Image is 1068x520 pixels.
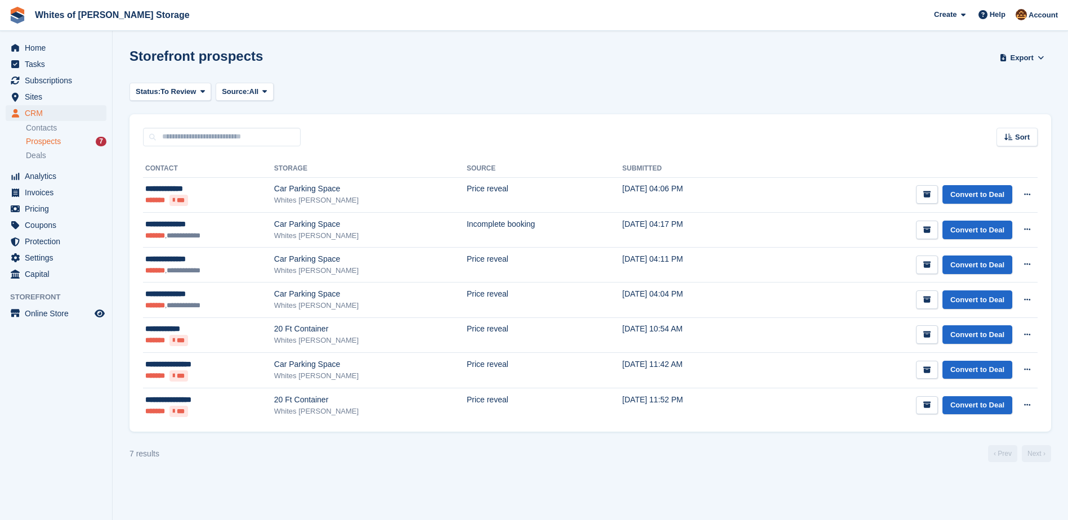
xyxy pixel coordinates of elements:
a: menu [6,217,106,233]
div: Car Parking Space [274,358,467,370]
td: Price reveal [467,177,622,213]
div: 20 Ft Container [274,323,467,335]
td: [DATE] 11:42 AM [622,353,761,388]
div: 7 [96,137,106,146]
span: Online Store [25,306,92,321]
span: To Review [160,86,196,97]
a: Contacts [26,123,106,133]
div: Whites [PERSON_NAME] [274,370,467,382]
span: Tasks [25,56,92,72]
div: Whites [PERSON_NAME] [274,300,467,311]
div: Car Parking Space [274,253,467,265]
div: Car Parking Space [274,183,467,195]
span: Account [1029,10,1058,21]
td: Price reveal [467,248,622,283]
td: [DATE] 11:52 PM [622,388,761,423]
span: Analytics [25,168,92,184]
span: Status: [136,86,160,97]
a: menu [6,306,106,321]
span: CRM [25,105,92,121]
div: Car Parking Space [274,288,467,300]
a: menu [6,185,106,200]
td: Price reveal [467,317,622,353]
td: Price reveal [467,353,622,388]
span: Storefront [10,292,112,303]
th: Submitted [622,160,761,178]
span: All [249,86,259,97]
a: Convert to Deal [942,396,1012,415]
span: Subscriptions [25,73,92,88]
td: [DATE] 04:17 PM [622,213,761,248]
h1: Storefront prospects [129,48,263,64]
a: Prospects 7 [26,136,106,147]
a: Convert to Deal [942,325,1012,344]
div: Whites [PERSON_NAME] [274,230,467,241]
td: Incomplete booking [467,213,622,248]
div: 7 results [129,448,159,460]
span: Export [1011,52,1034,64]
td: Price reveal [467,388,622,423]
a: menu [6,73,106,88]
a: menu [6,201,106,217]
th: Source [467,160,622,178]
a: Convert to Deal [942,221,1012,239]
span: Invoices [25,185,92,200]
div: Car Parking Space [274,218,467,230]
a: Previous [988,445,1017,462]
a: Next [1022,445,1051,462]
td: [DATE] 04:11 PM [622,248,761,283]
a: menu [6,234,106,249]
a: menu [6,250,106,266]
td: [DATE] 04:04 PM [622,283,761,317]
button: Status: To Review [129,83,211,101]
a: Convert to Deal [942,361,1012,379]
a: menu [6,105,106,121]
th: Contact [143,160,274,178]
span: Coupons [25,217,92,233]
a: Deals [26,150,106,162]
td: Price reveal [467,283,622,317]
span: Prospects [26,136,61,147]
td: [DATE] 04:06 PM [622,177,761,213]
span: Create [934,9,957,20]
span: Help [990,9,1006,20]
span: Sort [1015,132,1030,143]
th: Storage [274,160,467,178]
a: menu [6,266,106,282]
span: Home [25,40,92,56]
a: menu [6,56,106,72]
span: Pricing [25,201,92,217]
span: Sites [25,89,92,105]
td: [DATE] 10:54 AM [622,317,761,353]
img: stora-icon-8386f47178a22dfd0bd8f6a31ec36ba5ce8667c1dd55bd0f319d3a0aa187defe.svg [9,7,26,24]
nav: Page [986,445,1053,462]
a: Convert to Deal [942,290,1012,309]
a: menu [6,168,106,184]
span: Source: [222,86,249,97]
a: menu [6,89,106,105]
a: Convert to Deal [942,185,1012,204]
div: Whites [PERSON_NAME] [274,195,467,206]
div: Whites [PERSON_NAME] [274,406,467,417]
a: Convert to Deal [942,255,1012,274]
span: Deals [26,150,46,161]
div: 20 Ft Container [274,394,467,406]
button: Export [997,48,1047,67]
a: Preview store [93,307,106,320]
a: menu [6,40,106,56]
div: Whites [PERSON_NAME] [274,265,467,276]
span: Capital [25,266,92,282]
button: Source: All [216,83,274,101]
span: Protection [25,234,92,249]
span: Settings [25,250,92,266]
a: Whites of [PERSON_NAME] Storage [30,6,194,24]
img: Eddie White [1016,9,1027,20]
div: Whites [PERSON_NAME] [274,335,467,346]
